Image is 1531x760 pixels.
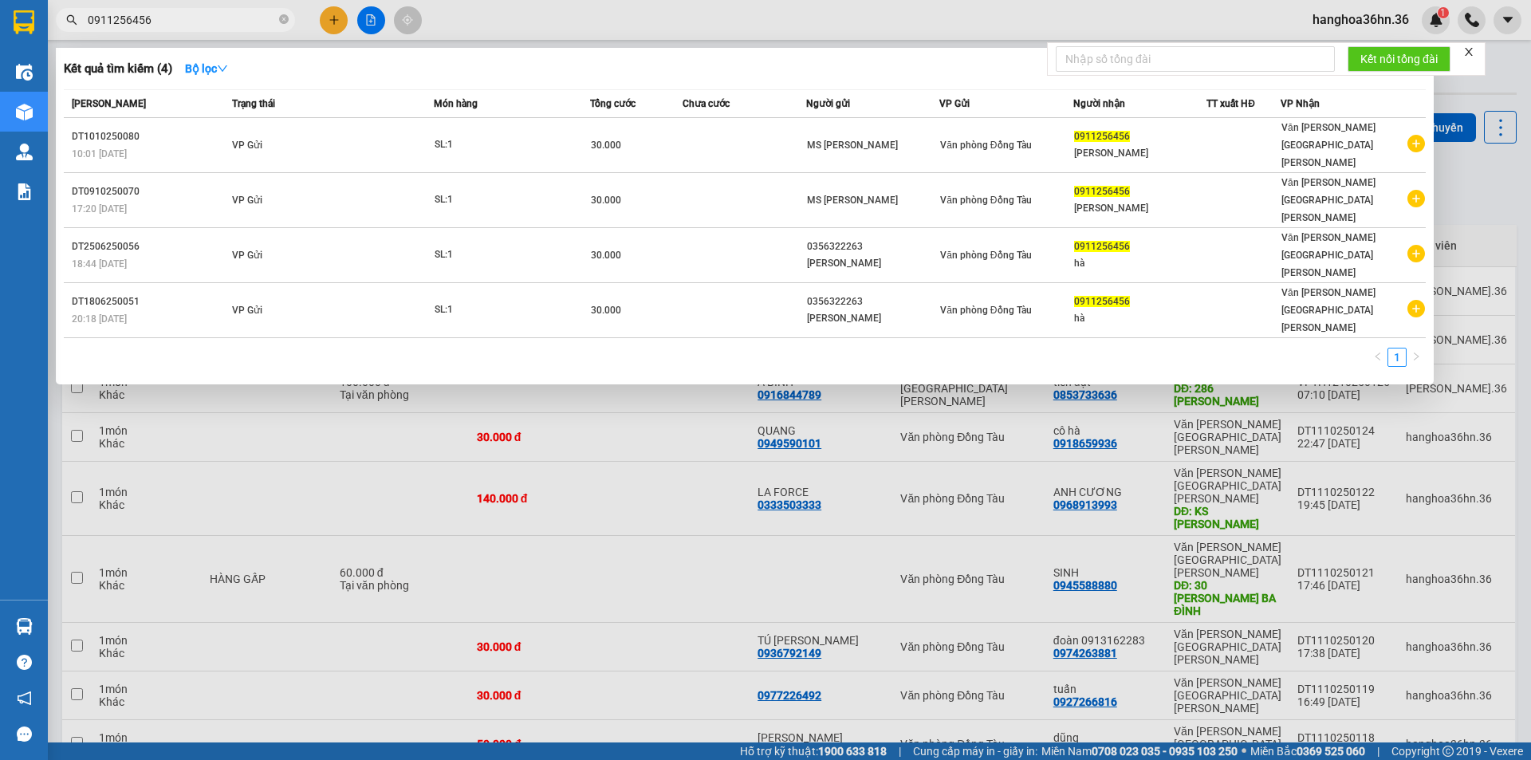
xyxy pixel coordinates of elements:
[590,98,636,109] span: Tổng cước
[279,13,289,28] span: close-circle
[1073,98,1125,109] span: Người nhận
[279,14,289,24] span: close-circle
[185,62,228,75] strong: Bộ lọc
[1368,348,1387,367] button: left
[435,246,554,264] div: SL: 1
[72,238,227,255] div: DT2506250056
[1348,46,1450,72] button: Kết nối tổng đài
[1407,300,1425,317] span: plus-circle
[88,11,276,29] input: Tìm tên, số ĐT hoặc mã đơn
[72,98,146,109] span: [PERSON_NAME]
[807,310,939,327] div: [PERSON_NAME]
[1074,255,1206,272] div: hà
[72,258,127,270] span: 18:44 [DATE]
[1407,190,1425,207] span: plus-circle
[1074,131,1130,142] span: 0911256456
[591,250,621,261] span: 30.000
[72,313,127,325] span: 20:18 [DATE]
[940,250,1031,261] span: Văn phòng Đồng Tàu
[1074,310,1206,327] div: hà
[1281,98,1320,109] span: VP Nhận
[1407,348,1426,367] li: Next Page
[591,195,621,206] span: 30.000
[172,56,241,81] button: Bộ lọcdown
[807,192,939,209] div: MS [PERSON_NAME]
[1407,245,1425,262] span: plus-circle
[435,191,554,209] div: SL: 1
[1411,352,1421,361] span: right
[940,140,1031,151] span: Văn phòng Đồng Tàu
[1056,46,1335,72] input: Nhập số tổng đài
[591,140,621,151] span: 30.000
[1206,98,1255,109] span: TT xuất HĐ
[1074,186,1130,197] span: 0911256456
[807,255,939,272] div: [PERSON_NAME]
[232,140,262,151] span: VP Gửi
[1074,145,1206,162] div: [PERSON_NAME]
[1074,200,1206,217] div: [PERSON_NAME]
[1407,135,1425,152] span: plus-circle
[940,195,1031,206] span: Văn phòng Đồng Tàu
[16,64,33,81] img: warehouse-icon
[807,238,939,255] div: 0356322263
[435,136,554,154] div: SL: 1
[14,10,34,34] img: logo-vxr
[1281,122,1376,168] span: Văn [PERSON_NAME][GEOGRAPHIC_DATA][PERSON_NAME]
[1387,348,1407,367] li: 1
[434,98,478,109] span: Món hàng
[940,305,1031,316] span: Văn phòng Đồng Tàu
[1281,287,1376,333] span: Văn [PERSON_NAME][GEOGRAPHIC_DATA][PERSON_NAME]
[17,727,32,742] span: message
[232,305,262,316] span: VP Gửi
[232,98,275,109] span: Trạng thái
[17,691,32,706] span: notification
[1368,348,1387,367] li: Previous Page
[72,293,227,310] div: DT1806250051
[17,655,32,670] span: question-circle
[72,203,127,215] span: 17:20 [DATE]
[1373,352,1383,361] span: left
[217,63,228,74] span: down
[1407,348,1426,367] button: right
[64,61,172,77] h3: Kết quả tìm kiếm ( 4 )
[1074,241,1130,252] span: 0911256456
[939,98,970,109] span: VP Gửi
[66,14,77,26] span: search
[807,137,939,154] div: MS [PERSON_NAME]
[16,104,33,120] img: warehouse-icon
[1281,232,1376,278] span: Văn [PERSON_NAME][GEOGRAPHIC_DATA][PERSON_NAME]
[16,144,33,160] img: warehouse-icon
[1463,46,1474,57] span: close
[1281,177,1376,223] span: Văn [PERSON_NAME][GEOGRAPHIC_DATA][PERSON_NAME]
[16,183,33,200] img: solution-icon
[72,148,127,159] span: 10:01 [DATE]
[806,98,850,109] span: Người gửi
[72,128,227,145] div: DT1010250080
[591,305,621,316] span: 30.000
[1360,50,1438,68] span: Kết nối tổng đài
[435,301,554,319] div: SL: 1
[16,618,33,635] img: warehouse-icon
[1388,348,1406,366] a: 1
[232,195,262,206] span: VP Gửi
[72,183,227,200] div: DT0910250070
[807,293,939,310] div: 0356322263
[1074,296,1130,307] span: 0911256456
[683,98,730,109] span: Chưa cước
[232,250,262,261] span: VP Gửi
